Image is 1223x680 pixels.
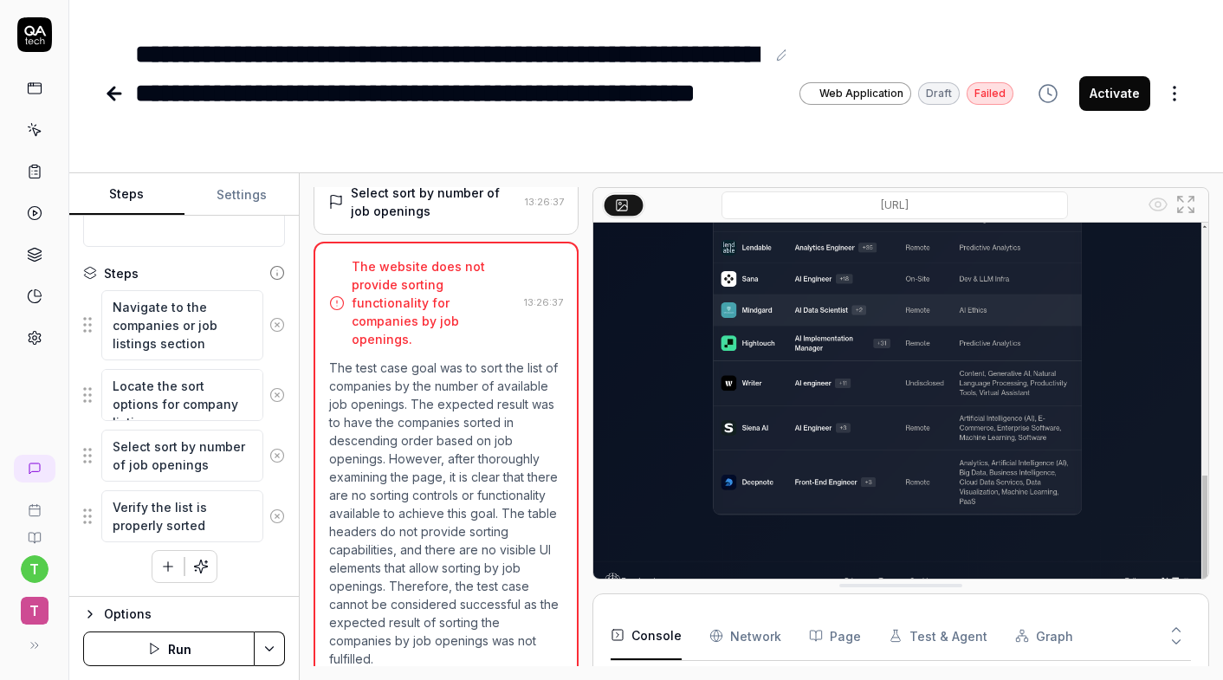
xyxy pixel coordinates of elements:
[7,489,61,517] a: Book a call with us
[525,196,564,208] time: 13:26:37
[351,184,517,220] div: Select sort by number of job openings
[69,174,184,216] button: Steps
[1015,612,1073,660] button: Graph
[83,489,285,543] div: Suggestions
[889,612,987,660] button: Test & Agent
[263,308,291,342] button: Remove step
[1172,191,1200,218] button: Open in full screen
[967,82,1013,105] div: Failed
[593,223,1208,607] img: Screenshot
[21,597,49,625] span: T
[709,612,781,660] button: Network
[263,499,291,534] button: Remove step
[263,438,291,473] button: Remove step
[184,174,300,216] button: Settings
[83,429,285,482] div: Suggestions
[1079,76,1150,111] button: Activate
[524,296,563,308] time: 13:26:37
[1027,76,1069,111] button: View version history
[809,612,861,660] button: Page
[104,264,139,282] div: Steps
[918,82,960,105] div: Draft
[83,604,285,625] button: Options
[83,368,285,422] div: Suggestions
[7,517,61,545] a: Documentation
[611,612,682,660] button: Console
[819,86,903,101] span: Web Application
[7,583,61,628] button: T
[21,555,49,583] button: t
[104,604,285,625] div: Options
[14,455,55,482] a: New conversation
[1144,191,1172,218] button: Show all interative elements
[83,289,285,361] div: Suggestions
[799,81,911,105] a: Web Application
[83,631,255,666] button: Run
[329,359,562,668] p: The test case goal was to sort the list of companies by the number of available job openings. The...
[352,257,516,348] div: The website does not provide sorting functionality for companies by job openings.
[263,378,291,412] button: Remove step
